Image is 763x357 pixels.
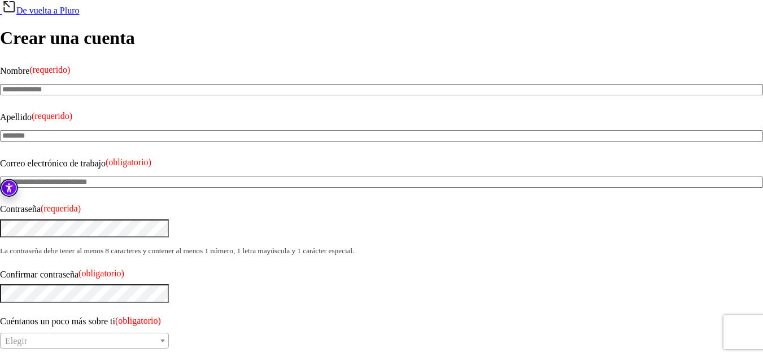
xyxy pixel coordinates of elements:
font: De vuelta a Pluro [16,6,80,15]
font: (requerido) [32,111,72,121]
font: (requerido) [29,65,70,74]
font: (requerida) [41,204,81,213]
font: (obligatorio) [115,316,161,325]
font: (obligatorio) [106,157,151,167]
font: (obligatorio) [79,268,124,278]
a: De vuelta a Pluro [2,6,80,15]
font: Elegir [5,336,27,346]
